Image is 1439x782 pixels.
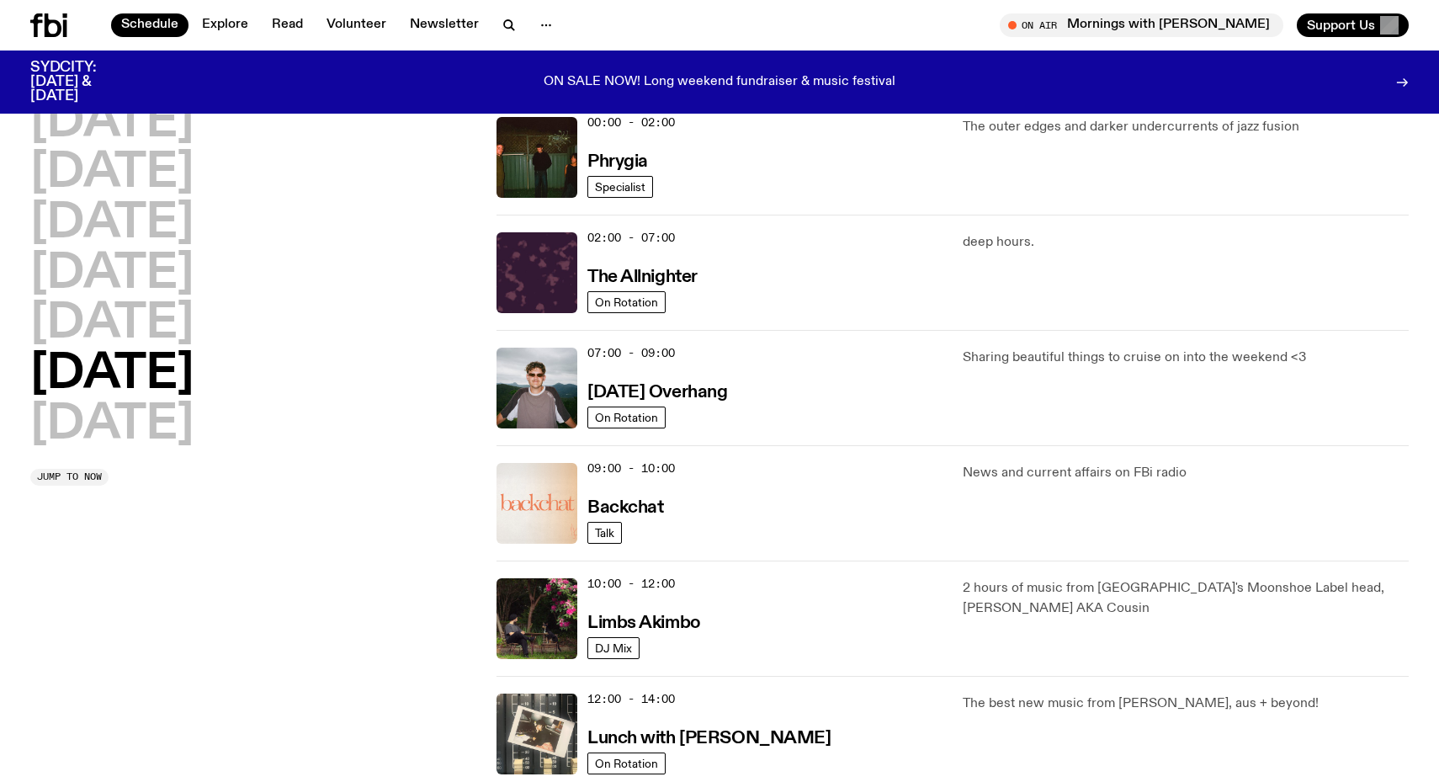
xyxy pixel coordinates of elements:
button: Jump to now [30,469,109,486]
button: [DATE] [30,150,194,197]
a: Talk [587,522,622,544]
p: The outer edges and darker undercurrents of jazz fusion [963,117,1409,137]
span: On Rotation [595,295,658,308]
a: Schedule [111,13,189,37]
button: [DATE] [30,200,194,247]
a: [DATE] Overhang [587,380,727,402]
span: 09:00 - 10:00 [587,460,675,476]
a: The Allnighter [587,265,698,286]
p: News and current affairs on FBi radio [963,463,1409,483]
a: Newsletter [400,13,489,37]
span: On Rotation [595,757,658,769]
button: On AirMornings with [PERSON_NAME] [1000,13,1283,37]
span: 10:00 - 12:00 [587,576,675,592]
a: Explore [192,13,258,37]
span: Support Us [1307,18,1375,33]
button: [DATE] [30,402,194,449]
span: Jump to now [37,472,102,481]
a: DJ Mix [587,637,640,659]
button: [DATE] [30,301,194,348]
a: On Rotation [587,291,666,313]
h3: The Allnighter [587,269,698,286]
img: A polaroid of Ella Avni in the studio on top of the mixer which is also located in the studio. [496,694,577,774]
span: Specialist [595,180,645,193]
span: Talk [595,526,614,539]
a: Limbs Akimbo [587,611,701,632]
a: Volunteer [316,13,396,37]
p: deep hours. [963,232,1409,253]
h3: Phrygia [587,153,648,171]
a: Phrygia [587,150,648,171]
button: Support Us [1297,13,1409,37]
img: Jackson sits at an outdoor table, legs crossed and gazing at a black and brown dog also sitting a... [496,578,577,659]
a: On Rotation [587,407,666,428]
span: 12:00 - 14:00 [587,691,675,707]
p: The best new music from [PERSON_NAME], aus + beyond! [963,694,1409,714]
a: Lunch with [PERSON_NAME] [587,726,831,747]
a: Read [262,13,313,37]
span: 07:00 - 09:00 [587,345,675,361]
span: 00:00 - 02:00 [587,114,675,130]
img: Harrie Hastings stands in front of cloud-covered sky and rolling hills. He's wearing sunglasses a... [496,348,577,428]
p: 2 hours of music from [GEOGRAPHIC_DATA]'s Moonshoe Label head, [PERSON_NAME] AKA Cousin [963,578,1409,619]
button: [DATE] [30,351,194,398]
button: [DATE] [30,251,194,298]
a: Backchat [587,496,663,517]
a: Specialist [587,176,653,198]
button: [DATE] [30,99,194,146]
span: On Rotation [595,411,658,423]
p: ON SALE NOW! Long weekend fundraiser & music festival [544,75,895,90]
span: DJ Mix [595,641,632,654]
h3: Backchat [587,499,663,517]
a: On Rotation [587,753,666,774]
span: 02:00 - 07:00 [587,230,675,246]
h3: [DATE] Overhang [587,384,727,402]
h3: Lunch with [PERSON_NAME] [587,730,831,747]
h3: SYDCITY: [DATE] & [DATE] [30,61,138,104]
h3: Limbs Akimbo [587,614,701,632]
img: A greeny-grainy film photo of Bela, John and Bindi at night. They are standing in a backyard on g... [496,117,577,198]
p: Sharing beautiful things to cruise on into the weekend <3 [963,348,1409,368]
